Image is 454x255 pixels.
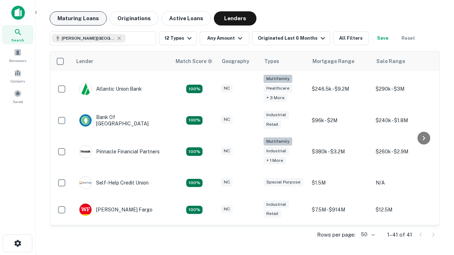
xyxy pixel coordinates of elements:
[217,51,260,71] th: Geography
[372,169,436,196] td: N/A
[79,176,149,189] div: Self-help Credit Union
[2,25,33,44] a: Search
[79,83,142,95] div: Atlantic Union Bank
[221,84,233,92] div: NC
[264,120,281,129] div: Retail
[79,114,164,127] div: Bank Of [GEOGRAPHIC_DATA]
[176,57,212,65] div: Capitalize uses an advanced AI algorithm to match your search with the best lender. The match sco...
[161,11,211,25] button: Active Loans
[79,203,153,216] div: [PERSON_NAME] Fargo
[222,57,249,66] div: Geography
[62,35,115,41] span: [PERSON_NAME][GEOGRAPHIC_DATA], [GEOGRAPHIC_DATA]
[264,57,279,66] div: Types
[186,116,203,125] div: Matching Properties: 15, hasApolloMatch: undefined
[186,147,203,156] div: Matching Properties: 24, hasApolloMatch: undefined
[264,94,287,102] div: + 3 more
[372,71,436,107] td: $290k - $3M
[186,206,203,214] div: Matching Properties: 15, hasApolloMatch: undefined
[308,107,372,134] td: $96k - $2M
[50,11,107,25] button: Maturing Loans
[2,87,33,106] a: Saved
[264,178,303,186] div: Special Purpose
[376,57,405,66] div: Sale Range
[72,51,171,71] th: Lender
[264,157,286,165] div: + 1 more
[264,111,289,119] div: Industrial
[258,34,327,42] div: Originated Last 6 Months
[79,146,92,158] img: picture
[11,6,25,20] img: capitalize-icon.png
[13,99,23,104] span: Saved
[264,147,289,155] div: Industrial
[200,31,249,45] button: Any Amount
[260,51,308,71] th: Types
[308,51,372,71] th: Mortgage Range
[333,31,369,45] button: All Filters
[308,169,372,196] td: $1.5M
[186,85,203,93] div: Matching Properties: 14, hasApolloMatch: undefined
[308,196,372,223] td: $7.5M - $914M
[2,46,33,65] a: Borrowers
[79,114,92,126] img: picture
[264,84,292,92] div: Healthcare
[387,231,412,239] p: 1–41 of 41
[317,231,355,239] p: Rows per page:
[308,71,372,107] td: $246.5k - $9.2M
[264,75,292,83] div: Multifamily
[214,11,256,25] button: Lenders
[308,134,372,170] td: $380k - $3.2M
[358,229,376,240] div: 50
[221,115,233,124] div: NC
[79,145,160,158] div: Pinnacle Financial Partners
[419,198,454,232] iframe: Chat Widget
[176,57,211,65] h6: Match Score
[221,178,233,186] div: NC
[76,57,93,66] div: Lender
[312,57,354,66] div: Mortgage Range
[110,11,159,25] button: Originations
[372,51,436,71] th: Sale Range
[372,196,436,223] td: $12.5M
[264,200,289,209] div: Industrial
[372,134,436,170] td: $260k - $2.9M
[397,31,420,45] button: Reset
[159,31,197,45] button: 12 Types
[9,58,26,63] span: Borrowers
[372,107,436,134] td: $240k - $1.8M
[2,66,33,85] a: Contacts
[252,31,330,45] button: Originated Last 6 Months
[11,78,25,84] span: Contacts
[11,37,24,43] span: Search
[371,31,394,45] button: Save your search to get updates of matches that match your search criteria.
[264,210,281,218] div: Retail
[171,51,217,71] th: Capitalize uses an advanced AI algorithm to match your search with the best lender. The match sco...
[264,137,292,146] div: Multifamily
[79,177,92,189] img: picture
[79,83,92,95] img: picture
[186,179,203,187] div: Matching Properties: 11, hasApolloMatch: undefined
[221,147,233,155] div: NC
[79,204,92,216] img: picture
[221,205,233,213] div: NC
